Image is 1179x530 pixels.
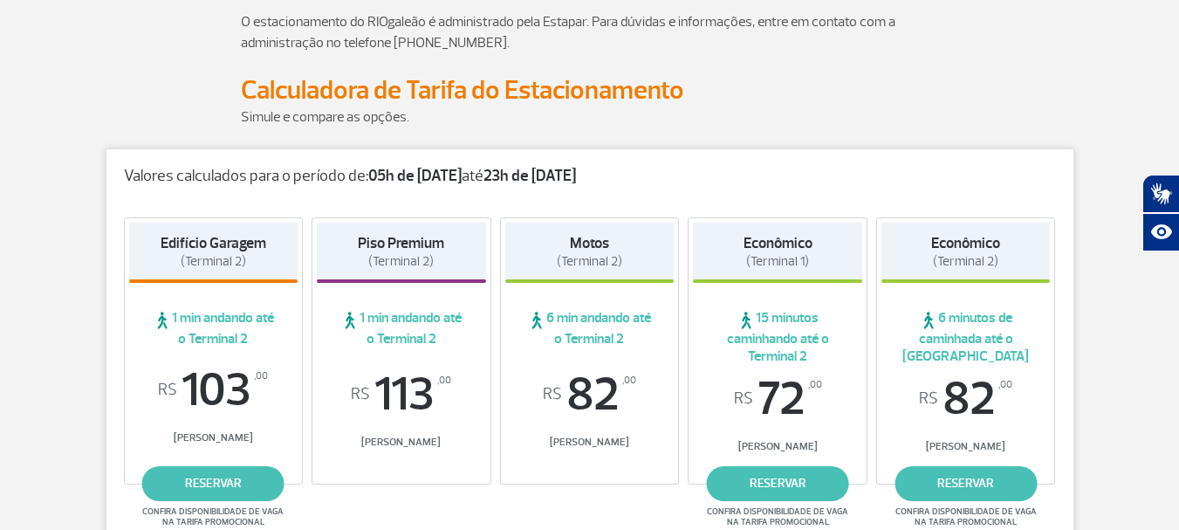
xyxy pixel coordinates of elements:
span: 6 minutos de caminhada até o [GEOGRAPHIC_DATA] [881,309,1051,365]
sup: ,00 [622,371,636,390]
p: Simule e compare as opções. [241,107,939,127]
span: Confira disponibilidade de vaga na tarifa promocional [140,506,286,527]
p: Valores calculados para o período de: até [124,167,1056,186]
span: 6 min andando até o Terminal 2 [505,309,675,348]
sup: R$ [919,389,938,409]
sup: R$ [351,385,370,404]
h2: Calculadora de Tarifa do Estacionamento [241,74,939,107]
button: Abrir recursos assistivos. [1142,213,1179,251]
sup: R$ [158,381,177,400]
span: (Terminal 2) [933,253,998,270]
span: Confira disponibilidade de vaga na tarifa promocional [893,506,1039,527]
strong: Econômico [744,234,812,252]
sup: ,00 [998,375,1012,395]
span: 1 min andando até o Terminal 2 [129,309,298,348]
strong: 05h de [DATE] [368,166,462,186]
a: reservar [707,466,849,501]
span: 82 [505,371,675,418]
span: (Terminal 2) [557,253,622,270]
strong: Piso Premium [358,234,444,252]
a: reservar [895,466,1037,501]
span: [PERSON_NAME] [129,431,298,444]
span: 103 [129,367,298,414]
strong: Motos [570,234,609,252]
span: [PERSON_NAME] [505,436,675,449]
span: (Terminal 2) [181,253,246,270]
p: O estacionamento do RIOgaleão é administrado pela Estapar. Para dúvidas e informações, entre em c... [241,11,939,53]
span: [PERSON_NAME] [693,440,862,453]
a: reservar [142,466,284,501]
span: 82 [881,375,1051,423]
span: (Terminal 2) [368,253,434,270]
strong: Econômico [931,234,1000,252]
span: Confira disponibilidade de vaga na tarifa promocional [704,506,851,527]
span: 72 [693,375,862,423]
span: 113 [317,371,486,418]
span: (Terminal 1) [746,253,809,270]
sup: ,00 [808,375,822,395]
strong: 23h de [DATE] [483,166,576,186]
div: Plugin de acessibilidade da Hand Talk. [1142,175,1179,251]
button: Abrir tradutor de língua de sinais. [1142,175,1179,213]
span: [PERSON_NAME] [317,436,486,449]
span: [PERSON_NAME] [881,440,1051,453]
sup: R$ [734,389,753,409]
sup: ,00 [437,371,451,390]
sup: ,00 [254,367,268,386]
span: 15 minutos caminhando até o Terminal 2 [693,309,862,365]
span: 1 min andando até o Terminal 2 [317,309,486,348]
sup: R$ [543,385,562,404]
strong: Edifício Garagem [161,234,266,252]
